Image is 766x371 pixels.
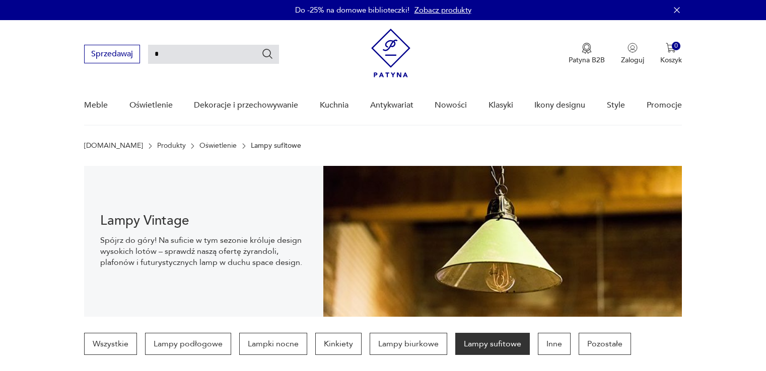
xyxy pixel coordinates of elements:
img: Ikona medalu [582,43,592,54]
div: 0 [672,42,680,50]
img: Lampy sufitowe w stylu vintage [323,166,682,317]
a: Style [607,86,625,125]
a: [DOMAIN_NAME] [84,142,143,150]
a: Zobacz produkty [414,5,471,15]
a: Dekoracje i przechowywanie [194,86,298,125]
p: Zaloguj [621,55,644,65]
button: Patyna B2B [569,43,605,65]
a: Lampy sufitowe [455,333,530,355]
a: Lampki nocne [239,333,307,355]
a: Lampy podłogowe [145,333,231,355]
a: Promocje [647,86,682,125]
p: Patyna B2B [569,55,605,65]
a: Meble [84,86,108,125]
a: Ikony designu [534,86,585,125]
a: Ikona medaluPatyna B2B [569,43,605,65]
p: Koszyk [660,55,682,65]
button: Zaloguj [621,43,644,65]
a: Nowości [435,86,467,125]
img: Ikona koszyka [666,43,676,53]
a: Oświetlenie [199,142,237,150]
h1: Lampy Vintage [100,215,307,227]
a: Pozostałe [579,333,631,355]
button: 0Koszyk [660,43,682,65]
img: Ikonka użytkownika [628,43,638,53]
a: Antykwariat [370,86,413,125]
a: Produkty [157,142,186,150]
button: Szukaj [261,48,273,60]
a: Oświetlenie [129,86,173,125]
button: Sprzedawaj [84,45,140,63]
p: Lampy sufitowe [251,142,301,150]
a: Lampy biurkowe [370,333,447,355]
p: Do -25% na domowe biblioteczki! [295,5,409,15]
a: Wszystkie [84,333,137,355]
a: Klasyki [489,86,513,125]
a: Kinkiety [315,333,362,355]
p: Spójrz do góry! Na suficie w tym sezonie króluje design wysokich lotów – sprawdź naszą ofertę żyr... [100,235,307,268]
a: Kuchnia [320,86,349,125]
a: Inne [538,333,571,355]
a: Sprzedawaj [84,51,140,58]
img: Patyna - sklep z meblami i dekoracjami vintage [371,29,410,77]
